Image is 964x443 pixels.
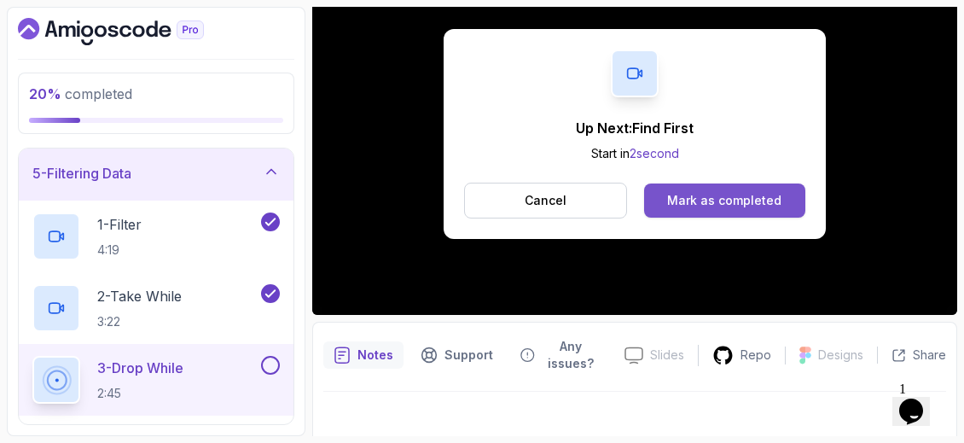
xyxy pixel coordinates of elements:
span: 2 second [630,146,679,160]
button: 5-Filtering Data [19,146,293,201]
span: 20 % [29,85,61,102]
a: Repo [699,345,785,366]
iframe: chat widget [892,375,947,426]
p: Any issues? [542,338,601,372]
button: Feedback button [510,333,611,377]
a: Dashboard [18,18,243,45]
button: Mark as completed [644,184,805,218]
p: Up Next: Find First [576,118,694,138]
p: 3 - Drop While [97,358,183,378]
p: 2:45 [97,385,183,402]
button: notes button [323,333,404,377]
p: Start in [576,145,694,162]
button: 3-Drop While2:45 [32,356,280,404]
p: 3:22 [97,313,182,330]
button: Cancel [464,183,627,219]
p: Slides [650,347,684,364]
p: Cancel [525,192,566,209]
p: 4:19 [97,242,142,259]
h3: 5 - Filtering Data [32,163,131,184]
div: Mark as completed [667,192,781,209]
span: completed [29,85,132,102]
p: 1 - Filter [97,214,142,235]
p: 2 - Take While [97,286,182,306]
button: Support button [410,333,503,377]
button: 2-Take While3:22 [32,284,280,332]
p: Notes [357,347,393,364]
p: Designs [818,347,863,364]
p: Share [913,347,946,364]
button: Share [877,347,946,364]
p: Support [444,347,493,364]
p: Repo [740,347,771,364]
button: 1-Filter4:19 [32,213,280,260]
